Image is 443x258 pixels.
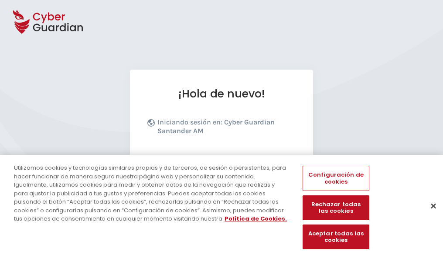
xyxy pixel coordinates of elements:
[225,214,287,223] a: Más información sobre su privacidad, se abre en una nueva pestaña
[303,224,369,249] button: Aceptar todas las cookies
[157,118,275,135] b: Cyber Guardian Santander AM
[303,195,369,220] button: Rechazar todas las cookies
[147,87,296,101] h1: ¡Hola de nuevo!
[157,118,293,140] p: Iniciando sesión en:
[14,164,290,223] div: Utilizamos cookies y tecnologías similares propias y de terceros, de sesión o persistentes, para ...
[424,196,443,215] button: Cerrar
[303,166,369,191] button: Configuración de cookies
